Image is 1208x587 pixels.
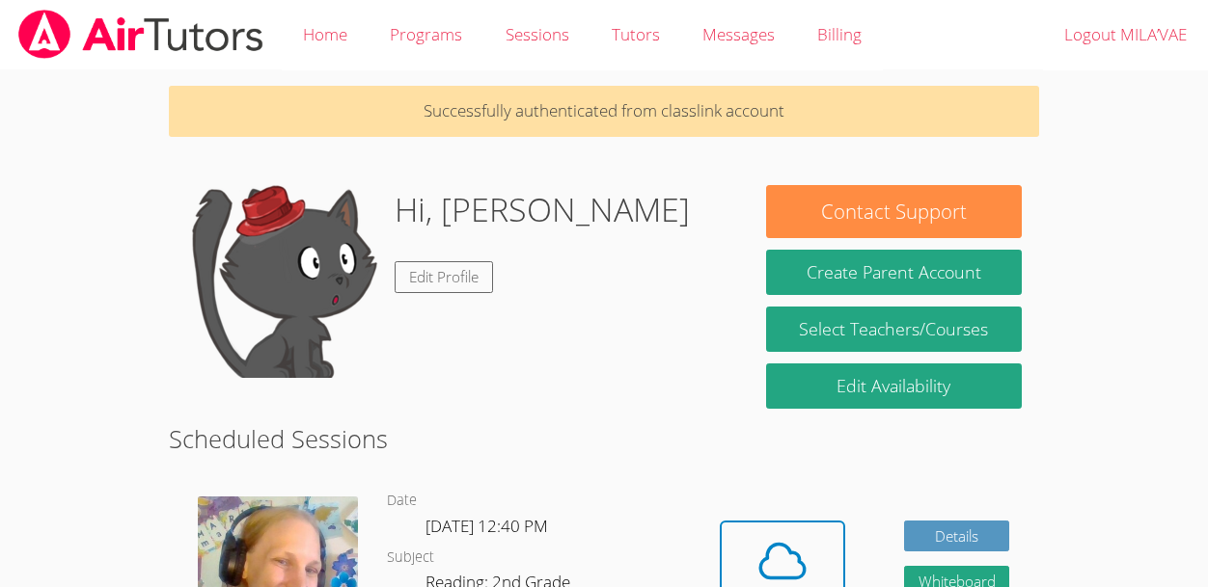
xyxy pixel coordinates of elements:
h1: Hi, [PERSON_NAME] [395,185,690,234]
img: airtutors_banner-c4298cdbf04f3fff15de1276eac7730deb9818008684d7c2e4769d2f7ddbe033.png [16,10,265,59]
a: Edit Availability [766,363,1021,409]
dt: Date [387,489,417,513]
a: Select Teachers/Courses [766,307,1021,352]
a: Details [904,520,1010,552]
img: default.png [186,185,379,378]
button: Contact Support [766,185,1021,238]
button: Create Parent Account [766,250,1021,295]
p: Successfully authenticated from classlink account [169,86,1038,137]
dt: Subject [387,546,434,570]
a: Edit Profile [395,261,493,293]
span: Messages [702,23,775,45]
span: [DATE] 12:40 PM [426,515,548,537]
h2: Scheduled Sessions [169,420,1038,457]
